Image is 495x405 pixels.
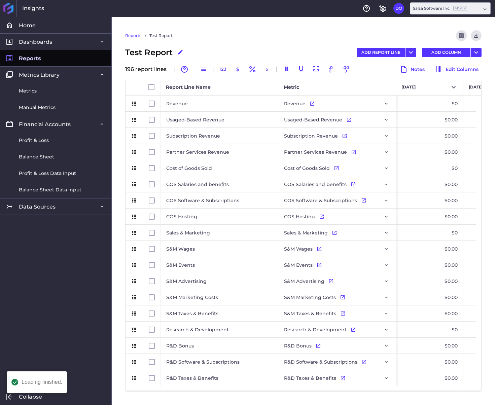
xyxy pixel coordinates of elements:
[126,112,396,128] div: Press SPACE to select this row.
[397,64,428,75] button: Notes
[284,128,338,144] span: Subscription Revenue
[396,289,463,305] div: $0.00
[19,186,81,193] span: Balance Sheet Data Input
[432,64,482,75] button: Edit Columns
[161,257,278,273] div: S&M Events
[284,84,299,90] span: Metric
[396,257,463,273] div: $0.00
[396,241,463,257] div: $0.00
[284,257,313,273] span: S&M Events
[396,273,463,289] div: $0.00
[284,144,347,160] span: Partner Services Revenue
[19,22,36,29] span: Home
[396,160,463,176] div: $0
[161,144,278,160] div: Partner Services Revenue
[284,241,313,257] span: S&M Wages
[161,209,278,224] div: COS Hosting
[161,176,278,192] div: COS Salaries and benefits
[161,96,278,111] div: Revenue
[396,79,463,95] button: [DATE]
[161,160,278,176] div: Cost of Goods Sold
[126,241,396,257] div: Press SPACE to select this row.
[19,104,56,111] span: Manual Metrics
[357,48,405,57] button: ADD REPORT LINE
[262,64,273,75] button: x
[396,354,463,370] div: $0.00
[125,33,141,39] a: Reports
[126,128,396,144] div: Press SPACE to select this row.
[161,354,278,370] div: R&D Software & Subscriptions
[396,370,463,386] div: $0.00
[161,289,278,305] div: S&M Marketing Costs
[284,273,324,289] span: S&M Advertising
[126,209,396,225] div: Press SPACE to select this row.
[232,64,243,75] button: $
[396,96,463,111] div: $0
[284,290,336,305] span: S&M Marketing Costs
[126,273,396,289] div: Press SPACE to select this row.
[284,112,342,127] span: Usaged-Based Revenue
[161,241,278,257] div: S&M Wages
[126,257,396,273] div: Press SPACE to select this row.
[284,160,330,176] span: Cost of Goods Sold
[453,6,467,10] ins: Admin
[161,370,278,386] div: R&D Taxes & Benefits
[396,112,463,127] div: $0.00
[161,192,278,208] div: COS Software & Subscriptions
[284,306,336,321] span: S&M Taxes & Benefits
[396,128,463,144] div: $0.00
[413,5,467,11] div: Salsa Software Inc.
[284,225,328,241] span: Sales & Marketing
[126,305,396,322] div: Press SPACE to select this row.
[126,96,396,112] div: Press SPACE to select this row.
[19,38,52,45] span: Dashboards
[284,338,312,354] span: R&D Bonus
[161,305,278,321] div: S&M Taxes & Benefits
[149,33,173,39] a: Test Report
[284,322,347,337] span: Research & Development
[396,322,463,337] div: $0
[126,160,396,176] div: Press SPACE to select this row.
[284,354,357,370] span: R&D Software & Subscriptions
[126,192,396,209] div: Press SPACE to select this row.
[456,30,467,41] button: Refresh
[396,209,463,224] div: $0.00
[396,305,463,321] div: $0.00
[401,84,416,90] span: [DATE]
[161,322,278,337] div: Research & Development
[126,144,396,160] div: Press SPACE to select this row.
[396,176,463,192] div: $0.00
[161,112,278,127] div: Usaged-Based Revenue
[284,177,347,192] span: COS Salaries and benefits
[125,46,186,59] div: Test Report
[377,3,388,14] button: General Settings
[284,209,315,224] span: COS Hosting
[396,338,463,354] div: $0.00
[471,30,482,41] button: Download
[126,370,396,386] div: Press SPACE to select this row.
[410,2,491,14] div: Dropdown select
[19,203,56,210] span: Data Sources
[126,289,396,305] div: Press SPACE to select this row.
[422,48,470,57] button: ADD COLUMN
[469,84,483,90] span: [DATE]
[396,144,463,160] div: $0.00
[361,3,372,14] button: Help
[284,96,306,111] span: Revenue
[19,55,41,62] span: Reports
[126,354,396,370] div: Press SPACE to select this row.
[166,84,211,90] span: Report Line Name
[19,137,49,144] span: Profit & Loss
[161,273,278,289] div: S&M Advertising
[22,379,62,385] div: Loading finished.
[471,48,482,57] button: User Menu
[405,48,416,57] button: User Menu
[19,121,71,128] span: Financial Accounts
[396,192,463,208] div: $0.00
[126,225,396,241] div: Press SPACE to select this row.
[19,71,60,78] span: Metrics Library
[126,176,396,192] div: Press SPACE to select this row.
[19,87,37,95] span: Metrics
[396,225,463,241] div: $0
[284,193,357,208] span: COS Software & Subscriptions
